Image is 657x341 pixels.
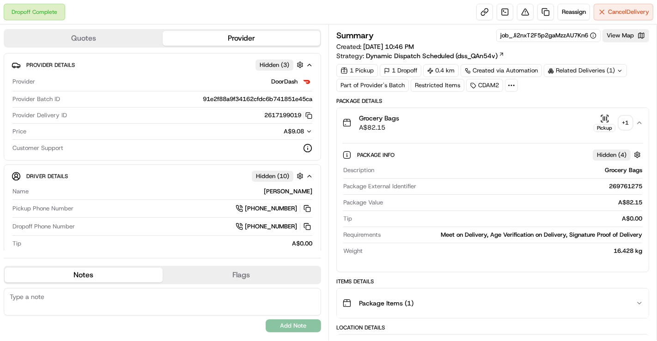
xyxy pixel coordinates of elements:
[12,127,26,136] span: Price
[32,187,312,196] div: [PERSON_NAME]
[203,95,312,103] span: 91e2f88a9f34162cfdc6b741851e45ca
[12,57,313,72] button: Provider DetailsHidden (3)
[337,288,649,318] button: Package Items (1)
[366,51,505,60] a: Dynamic Dispatch Scheduled (dss_QAn54v)
[359,123,399,132] span: A$82.15
[337,138,649,272] div: Grocery BagsA$82.15Pickup+1
[231,127,312,136] button: A$9.08
[12,222,75,231] span: Dropoff Phone Number
[594,114,632,132] button: Pickup+1
[12,144,63,152] span: Customer Support
[359,299,414,308] span: Package Items ( 1 )
[380,64,421,77] div: 1 Dropoff
[336,97,649,105] div: Package Details
[26,173,68,180] span: Driver Details
[411,79,464,92] div: Restricted Items
[12,111,67,120] span: Provider Delivery ID
[619,116,632,129] div: + 1
[378,166,642,174] div: Grocery Bags
[12,187,29,196] span: Name
[343,231,381,239] span: Requirements
[264,111,312,120] button: 2617199019
[357,151,396,159] span: Package Info
[387,198,642,207] div: A$82.15
[256,172,289,180] span: Hidden ( 10 )
[356,215,642,223] div: A$0.00
[366,51,498,60] span: Dynamic Dispatch Scheduled (dss_QAn54v)
[336,278,649,285] div: Items Details
[500,31,596,40] button: job_Ji2nxT2F5p2gaMzzAU7Kn6
[594,124,615,132] div: Pickup
[343,247,363,255] span: Weight
[12,204,73,213] span: Pickup Phone Number
[420,182,642,191] div: 269761275
[252,170,306,182] button: Hidden (10)
[594,4,653,20] button: CancelDelivery
[343,198,383,207] span: Package Value
[594,114,615,132] button: Pickup
[163,31,321,46] button: Provider
[336,324,649,331] div: Location Details
[336,51,505,60] div: Strategy:
[301,76,312,87] img: doordash_logo_v2.png
[12,95,60,103] span: Provider Batch ID
[423,64,459,77] div: 0.4 km
[363,42,414,51] span: [DATE] 10:46 PM
[255,59,306,71] button: Hidden (3)
[12,168,313,184] button: Driver DetailsHidden (10)
[343,215,352,223] span: Tip
[343,182,416,191] span: Package External Identifier
[245,204,297,213] span: [PHONE_NUMBER]
[5,31,163,46] button: Quotes
[593,149,643,161] button: Hidden (4)
[384,231,642,239] div: Meet on Delivery, Age Verification on Delivery, Signature Proof of Delivery
[271,78,298,86] span: DoorDash
[336,64,378,77] div: 1 Pickup
[12,239,21,248] span: Tip
[608,8,649,16] span: Cancel Delivery
[336,31,374,40] h3: Summary
[260,61,289,69] span: Hidden ( 3 )
[366,247,642,255] div: 16.428 kg
[163,268,321,282] button: Flags
[359,114,399,123] span: Grocery Bags
[5,268,163,282] button: Notes
[337,108,649,138] button: Grocery BagsA$82.15Pickup+1
[466,79,503,92] div: CDAM2
[284,127,304,135] span: A$9.08
[562,8,586,16] span: Reassign
[602,29,649,42] button: View Map
[336,42,414,51] span: Created:
[26,61,75,69] span: Provider Details
[236,203,312,214] a: [PHONE_NUMBER]
[236,221,312,232] a: [PHONE_NUMBER]
[12,78,35,86] span: Provider
[343,166,374,174] span: Description
[558,4,590,20] button: Reassign
[25,239,312,248] div: A$0.00
[597,151,627,159] span: Hidden ( 4 )
[245,222,297,231] span: [PHONE_NUMBER]
[461,64,542,77] a: Created via Automation
[544,64,627,77] div: Related Deliveries (1)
